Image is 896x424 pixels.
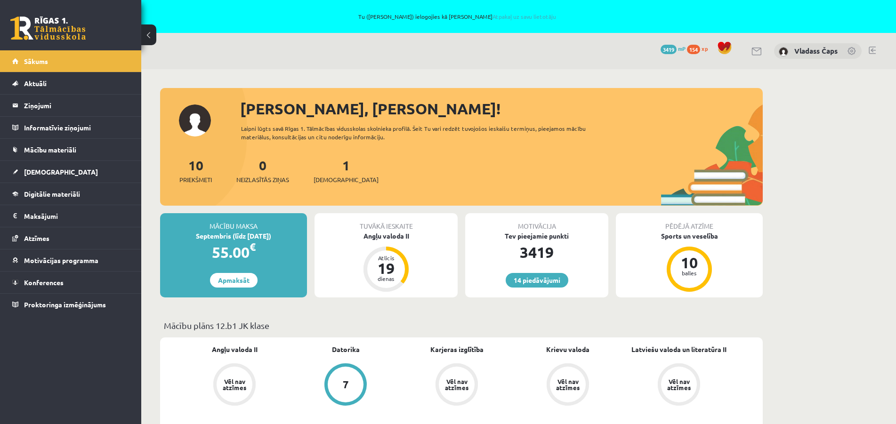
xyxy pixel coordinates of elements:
a: Vladass Čaps [794,46,838,56]
a: 154 xp [687,45,712,52]
a: Vēl nav atzīmes [623,363,735,408]
a: 3419 mP [661,45,686,52]
a: 7 [290,363,401,408]
span: [DEMOGRAPHIC_DATA] [314,175,379,184]
div: Pēdējā atzīme [616,213,763,231]
img: Vladass Čaps [779,47,788,56]
div: Mācību maksa [160,213,307,231]
div: Motivācija [465,213,608,231]
a: Krievu valoda [546,344,589,354]
a: 10Priekšmeti [179,157,212,184]
div: 10 [675,255,703,270]
a: Digitālie materiāli [12,183,129,205]
div: 3419 [465,241,608,264]
span: [DEMOGRAPHIC_DATA] [24,168,98,176]
a: Mācību materiāli [12,139,129,160]
span: mP [678,45,686,52]
a: Sports un veselība 10 balles [616,231,763,293]
a: Maksājumi [12,205,129,227]
span: Digitālie materiāli [24,190,80,198]
a: Rīgas 1. Tālmācības vidusskola [10,16,86,40]
a: Angļu valoda II [212,344,258,354]
a: Ziņojumi [12,95,129,116]
div: dienas [372,276,400,281]
a: 14 piedāvājumi [506,273,568,288]
a: Karjeras izglītība [430,344,484,354]
a: Motivācijas programma [12,249,129,271]
a: Informatīvie ziņojumi [12,117,129,138]
legend: Maksājumi [24,205,129,227]
div: Laipni lūgts savā Rīgas 1. Tālmācības vidusskolas skolnieka profilā. Šeit Tu vari redzēt tuvojošo... [241,124,603,141]
div: Vēl nav atzīmes [221,378,248,391]
a: [DEMOGRAPHIC_DATA] [12,161,129,183]
span: Mācību materiāli [24,145,76,154]
div: [PERSON_NAME], [PERSON_NAME]! [240,97,763,120]
span: Neizlasītās ziņas [236,175,289,184]
a: Proktoringa izmēģinājums [12,294,129,315]
div: Tev pieejamie punkti [465,231,608,241]
a: Vēl nav atzīmes [401,363,512,408]
div: Atlicis [372,255,400,261]
a: Vēl nav atzīmes [179,363,290,408]
span: 3419 [661,45,677,54]
a: Sākums [12,50,129,72]
a: Latviešu valoda un literatūra II [631,344,726,354]
a: Konferences [12,272,129,293]
div: Angļu valoda II [315,231,458,241]
div: balles [675,270,703,276]
span: xp [702,45,708,52]
a: Datorika [332,344,360,354]
span: Motivācijas programma [24,256,98,264]
div: Septembris (līdz [DATE]) [160,231,307,241]
span: € [250,240,256,254]
legend: Ziņojumi [24,95,129,116]
div: Vēl nav atzīmes [555,378,581,391]
a: Aktuāli [12,72,129,94]
span: 154 [687,45,700,54]
div: 7 [343,379,349,390]
a: 1[DEMOGRAPHIC_DATA] [314,157,379,184]
a: 0Neizlasītās ziņas [236,157,289,184]
div: Vēl nav atzīmes [666,378,692,391]
legend: Informatīvie ziņojumi [24,117,129,138]
a: Vēl nav atzīmes [512,363,623,408]
span: Tu ([PERSON_NAME]) ielogojies kā [PERSON_NAME] [108,14,807,19]
a: Angļu valoda II Atlicis 19 dienas [315,231,458,293]
a: Apmaksāt [210,273,258,288]
span: Konferences [24,278,64,287]
div: Sports un veselība [616,231,763,241]
span: Priekšmeti [179,175,212,184]
a: Atzīmes [12,227,129,249]
a: Atpakaļ uz savu lietotāju [492,13,556,20]
span: Atzīmes [24,234,49,242]
p: Mācību plāns 12.b1 JK klase [164,319,759,332]
div: 55.00 [160,241,307,264]
span: Proktoringa izmēģinājums [24,300,106,309]
span: Sākums [24,57,48,65]
div: Vēl nav atzīmes [444,378,470,391]
div: 19 [372,261,400,276]
div: Tuvākā ieskaite [315,213,458,231]
span: Aktuāli [24,79,47,88]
